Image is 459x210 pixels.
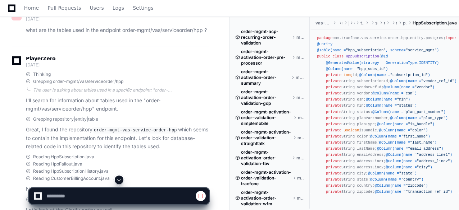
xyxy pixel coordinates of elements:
span: HppSubscription [346,54,379,59]
span: Home [24,6,39,10]
span: HppSubscription.java [413,20,457,26]
span: private [326,171,341,176]
span: Grepping order-mgmt/vas/serviceorder/hpp [33,79,123,84]
span: entity [396,20,397,26]
span: master [297,175,304,181]
span: "address_line2" [417,159,450,163]
span: private [326,122,341,126]
span: "vendor" [414,85,432,89]
span: master [296,34,304,40]
span: import [446,36,459,40]
span: Boolean [344,128,359,132]
span: order-mgmt-activation-order-pre-processor [241,49,291,66]
span: @Column(name = ) [379,140,437,145]
span: order-mgmt-activation-order-validation-tracfone [241,169,291,187]
span: vas-service-order-hpp [315,20,331,26]
span: @Id [381,54,388,59]
span: @Table(name = , schema= ) [317,48,439,52]
span: order-mgmt-activation-order-validation-simplemobile [241,109,292,126]
span: @Column(name = ) [390,116,448,120]
span: private [326,97,341,102]
span: Reading HppSubscription.java [33,154,94,160]
span: "status" [397,103,414,108]
span: "address_line1" [417,153,450,157]
span: package [317,36,332,40]
span: Settings [133,6,153,10]
span: @Column(name = ) [377,146,444,151]
span: private [326,146,341,151]
span: public [317,54,330,59]
span: Users [90,6,104,10]
span: private [326,85,341,89]
span: @Column(name = ) [386,165,432,169]
span: "is_bundle" [408,122,432,126]
span: "plan_type" [421,116,446,120]
span: @Column(name = ) [366,97,410,102]
span: @Column(name = ) [359,73,430,77]
span: order-mgmt-activation-order-validation-gdp [241,89,291,106]
span: private [326,91,341,95]
span: "first_name" [401,134,428,139]
span: @Column(name = ) [390,79,457,83]
span: @Column(name = ) [326,67,388,71]
span: master [296,155,304,161]
span: private [326,153,341,157]
span: master [296,95,304,101]
span: master [297,135,304,141]
span: @Entity [317,42,332,46]
span: @GeneratedValue(strategy = GenerationType.IDENTITY) [326,61,439,65]
span: "vendor_ref_id" [421,79,454,83]
span: "email_address" [408,146,441,151]
div: The user is asking about tables used in a specific endpoint: "order-mgmt/vas/serviceorder/hpp". T... [33,87,209,93]
span: Thinking [33,71,51,77]
p: Great, I found the repository which seems to contain the implementation for this endpoint. Let's ... [26,126,209,150]
span: Reading HppFallout.java [33,161,82,167]
span: master [298,115,305,121]
span: "esn" [404,91,415,95]
span: private [326,116,341,120]
span: order-mgmt-acp-recurring-order-validation [241,29,291,46]
span: postgres [403,20,407,26]
span: "service_mgmt" [406,48,437,52]
span: private [326,79,341,83]
span: private [326,134,341,139]
span: class [332,54,344,59]
span: "last_name" [410,140,435,145]
span: "hpp_subs_id" [357,67,386,71]
span: "city" [417,165,430,169]
span: master [296,75,304,80]
span: order-mgmt-activation-order-validation-tbv [241,149,291,167]
span: "plan_part_number" [404,110,444,114]
span: @Column(name = ) [370,134,430,139]
span: Grepping repository|entity|table [33,116,98,122]
span: @Column(name = ) [383,85,435,89]
span: order [384,20,385,26]
span: @Column(name = ) [372,110,445,114]
span: [DATE] [26,16,39,22]
span: Pull Requests [47,6,81,10]
span: private [326,165,341,169]
span: @Column(name = ) [379,128,428,132]
span: main [342,20,343,26]
span: master [296,55,304,60]
span: service [375,20,378,26]
span: "state" [399,171,414,176]
span: private [326,110,341,114]
span: tracfone [360,20,364,26]
span: private [326,159,341,163]
span: "subscription_id" [390,73,428,77]
span: @Column(name = ) [386,159,452,163]
span: private [326,103,341,108]
span: "min" [397,97,408,102]
span: order-mgmt-activation-order-summary [241,69,290,86]
span: private [326,140,341,145]
span: "hpp_subscription" [346,48,386,52]
span: @Column(name = ) [386,153,452,157]
span: Logs [113,6,124,10]
span: @Column(name = ) [368,171,417,176]
span: @Column(name = ) [377,122,435,126]
span: [DATE] [26,62,39,67]
code: order-mgmt-vas-service-order-hpp [92,127,178,134]
span: order-mgmt-activation-order-validation-straighttalk [241,129,292,146]
span: Reading HppSubscriptionHistory.java [33,168,109,174]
